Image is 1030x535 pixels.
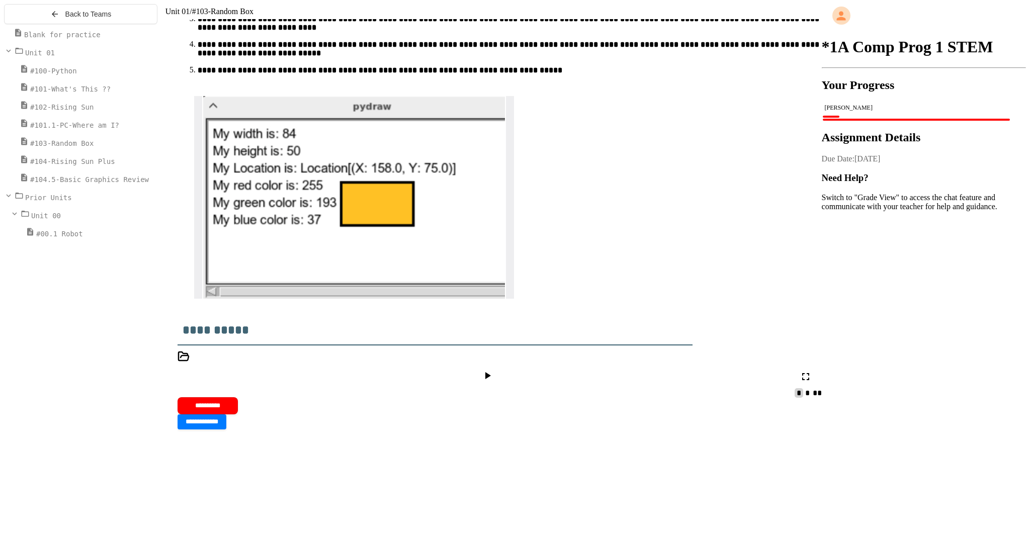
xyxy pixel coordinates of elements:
span: / [190,7,192,16]
h2: Your Progress [822,78,1026,92]
div: My Account [822,4,1026,27]
span: Unit 01 [25,49,55,57]
span: [DATE] [854,154,881,163]
span: Due Date: [822,154,854,163]
p: Switch to "Grade View" to access the chat feature and communicate with your teacher for help and ... [822,193,1026,211]
span: #104.5-Basic Graphics Review [30,175,149,184]
span: Prior Units [25,194,72,202]
span: #102-Rising Sun [30,103,94,111]
span: #00.1 Robot [36,230,83,238]
span: Unit 00 [31,212,61,220]
span: #103-Random Box [30,139,94,147]
button: Back to Teams [4,4,157,24]
h2: Assignment Details [822,131,1026,144]
h1: *1A Comp Prog 1 STEM [822,38,1026,56]
span: #101-What's This ?? [30,85,111,93]
span: #100-Python [30,67,77,75]
h3: Need Help? [822,172,1026,184]
span: Blank for practice [24,31,101,39]
div: [PERSON_NAME] [825,104,1023,112]
span: #104-Rising Sun Plus [30,157,115,165]
span: Back to Teams [65,10,112,18]
span: #101.1-PC-Where am I? [30,121,119,129]
span: Unit 01 [165,7,190,16]
span: #103-Random Box [192,7,253,16]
